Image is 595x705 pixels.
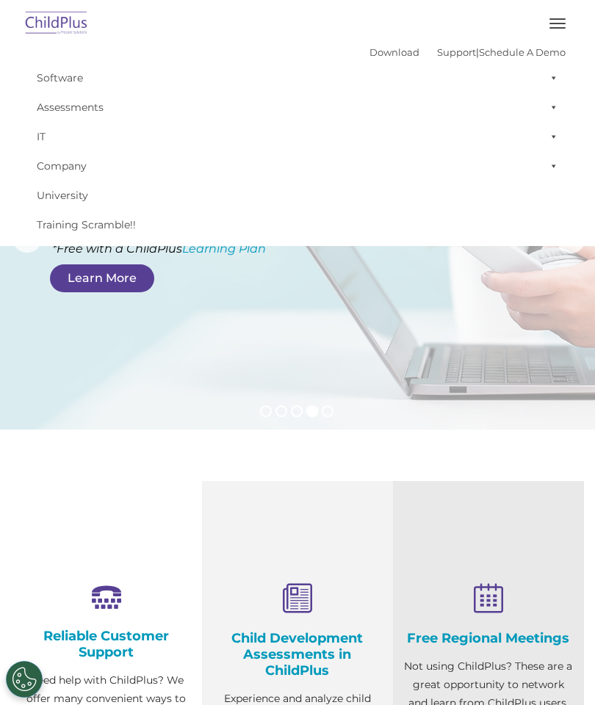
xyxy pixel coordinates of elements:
a: Training Scramble!! [29,210,566,239]
iframe: Chat Widget [347,546,595,705]
a: Software [29,63,566,93]
a: Learning Plan [182,242,266,256]
a: Learn More [50,264,154,292]
a: Download [369,46,419,58]
rs-layer: *Free with a ChildPlus [52,239,333,258]
button: Cookies Settings [6,661,43,698]
h4: Child Development Assessments in ChildPlus [213,630,382,679]
a: Support [437,46,476,58]
img: ChildPlus by Procare Solutions [22,7,91,41]
a: University [29,181,566,210]
a: Company [29,151,566,181]
a: Schedule A Demo [479,46,566,58]
font: | [369,46,566,58]
a: IT [29,122,566,151]
h4: Reliable Customer Support [22,628,191,660]
a: Assessments [29,93,566,122]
